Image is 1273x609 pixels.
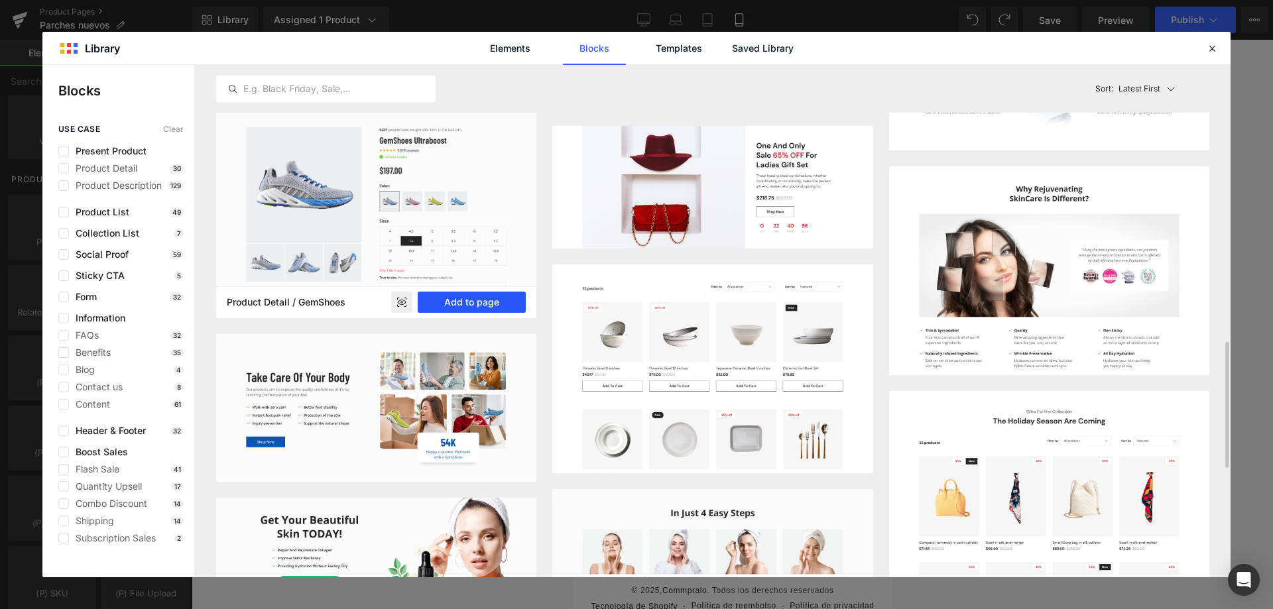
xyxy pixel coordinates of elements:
[80,115,239,145] button: Add To Cart
[69,228,139,239] span: Collection List
[69,207,129,217] span: Product List
[1119,83,1160,95] p: Latest First
[216,561,300,572] a: Política de privacidad
[69,382,123,392] span: Contact us
[69,146,147,156] span: Present Product
[174,534,184,542] p: 2
[170,427,184,435] p: 32
[163,125,184,134] span: Clear
[69,347,111,358] span: Benefits
[89,546,133,555] a: Commpralo
[172,482,184,490] p: 17
[69,533,156,543] span: Subscription Sales
[171,517,184,525] p: 14
[10,431,308,465] summary: Servicio al cliente
[552,126,873,249] img: image
[479,32,542,65] a: Elements
[69,270,125,281] span: Sticky CTA
[120,125,198,135] span: Add To Cart
[69,163,137,174] span: Product Detail
[170,250,184,258] p: 59
[99,300,219,326] a: Add Single Section
[1090,65,1209,113] button: Latest FirstSort:Latest First
[69,516,114,526] span: Shipping
[170,208,184,216] p: 49
[58,81,194,101] p: Blocks
[69,313,125,323] span: Information
[10,410,241,421] p: [GEOGRAPHIC_DATA] - [GEOGRAPHIC_DATA]
[170,331,184,339] p: 32
[69,364,95,375] span: Blog
[10,544,308,559] small: © 2025, . Todos los derechos reservados
[69,249,129,260] span: Social Proof
[171,465,184,473] p: 41
[69,180,162,191] span: Product Description
[10,465,308,498] summary: BENEFICIOS EXCLUSIVOS
[174,272,184,280] p: 5
[731,32,794,65] a: Saved Library
[418,292,526,313] button: Add to page
[162,97,216,115] span: $54,000.00
[889,166,1209,386] img: image
[99,262,219,289] a: Explore Blocks
[647,32,710,65] a: Templates
[1095,84,1113,93] span: Sort:
[391,292,412,313] div: Preview
[32,337,286,346] p: or Drag & Drop elements from left sidebar
[1228,564,1260,596] div: Open Intercom Messenger
[172,400,184,408] p: 61
[10,444,125,455] p: Servicio al cliente
[58,125,100,134] span: use case
[168,182,184,190] p: 129
[170,164,184,172] p: 30
[217,81,435,97] input: E.g. Black Friday, Sale,...
[69,292,97,302] span: Form
[174,383,184,391] p: 8
[170,293,184,301] p: 32
[174,229,184,237] p: 7
[7,45,312,93] a: PRODUCTO ADICIONAL LUMESSA - 30 PARCHES PARA SEGUNDA COMPRA CON [MEDICAL_DATA]
[227,296,345,308] h5: Product Detail / GemShoes
[69,425,146,436] span: Header & Footer
[563,32,626,65] a: Blocks
[216,334,536,482] img: image
[171,500,184,508] p: 14
[216,109,536,365] img: image
[69,399,110,410] span: Content
[69,330,99,341] span: FAQs
[18,561,105,573] a: Tecnología de Shopify
[10,478,145,488] p: BENEFICIOS EXCLUSIVOS
[69,447,128,457] span: Boost Sales
[69,498,147,509] span: Combo Discount
[69,464,119,474] span: Flash Sale
[118,561,203,572] a: Política de reembolso
[10,398,308,431] summary: [GEOGRAPHIC_DATA] - [GEOGRAPHIC_DATA]
[102,100,156,111] span: $98,900.00
[174,366,184,374] p: 4
[69,481,142,492] span: Quantity Upsell
[170,349,184,357] p: 35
